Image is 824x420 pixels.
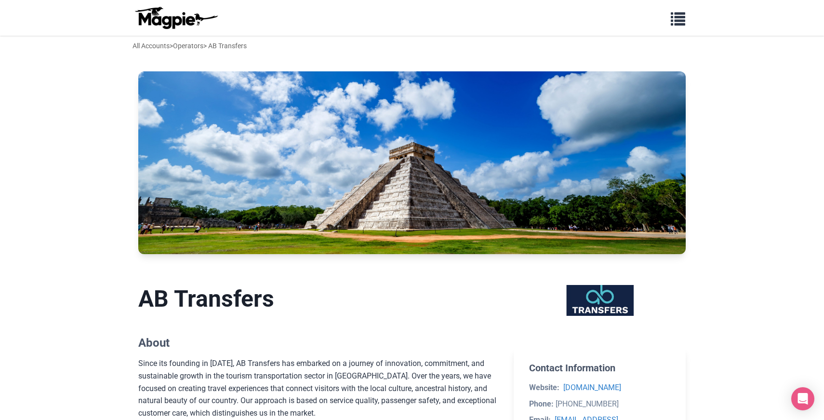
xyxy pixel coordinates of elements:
[173,42,203,50] a: Operators
[791,387,814,410] div: Open Intercom Messenger
[529,398,670,410] li: [PHONE_NUMBER]
[133,41,247,51] div: > > AB Transfers
[138,285,498,313] h1: AB Transfers
[529,383,559,392] strong: Website:
[133,42,170,50] a: All Accounts
[563,383,621,392] a: [DOMAIN_NAME]
[133,6,219,29] img: logo-ab69f6fb50320c5b225c76a69d11143b.png
[138,71,686,254] img: AB Transfers banner
[529,362,670,374] h2: Contact Information
[138,336,498,350] h2: About
[553,285,646,316] img: AB Transfers logo
[529,399,554,408] strong: Phone:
